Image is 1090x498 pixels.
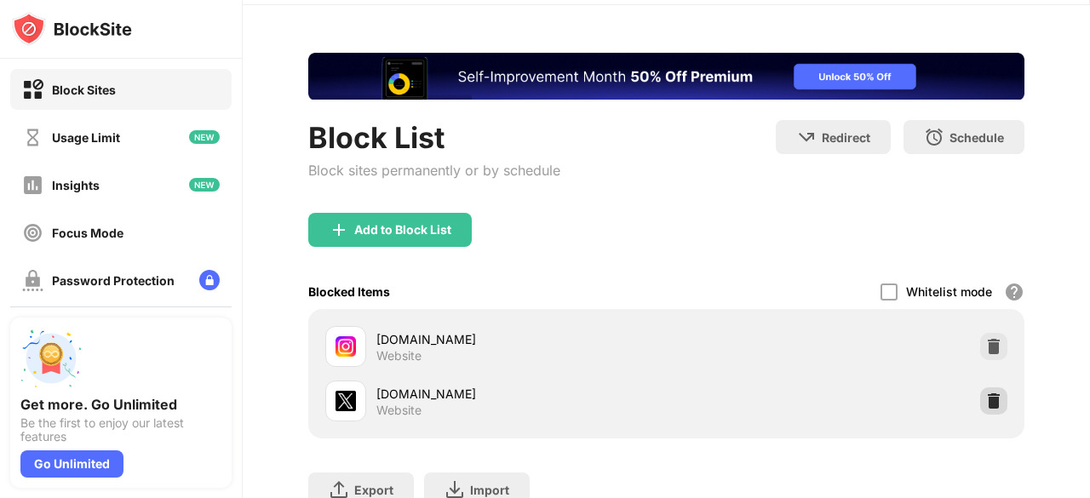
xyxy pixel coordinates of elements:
img: logo-blocksite.svg [12,12,132,46]
img: lock-menu.svg [199,270,220,290]
div: Block Sites [52,83,116,97]
div: Schedule [949,130,1004,145]
img: password-protection-off.svg [22,270,43,291]
div: Be the first to enjoy our latest features [20,416,221,444]
div: [DOMAIN_NAME] [376,385,667,403]
div: Import [470,483,509,497]
div: Insights [52,178,100,192]
div: Password Protection [52,273,175,288]
img: push-unlimited.svg [20,328,82,389]
div: Focus Mode [52,226,123,240]
div: Website [376,348,422,363]
div: Go Unlimited [20,450,123,478]
div: Usage Limit [52,130,120,145]
div: Export [354,483,393,497]
div: Add to Block List [354,223,451,237]
div: Website [376,403,422,418]
div: [DOMAIN_NAME] [376,330,667,348]
iframe: Banner [308,53,1024,100]
div: Whitelist mode [906,284,992,299]
div: Blocked Items [308,284,390,299]
img: new-icon.svg [189,178,220,192]
div: Get more. Go Unlimited [20,396,221,413]
div: Redirect [822,130,870,145]
img: focus-off.svg [22,222,43,243]
img: favicons [336,391,356,411]
div: Block List [308,120,560,155]
img: favicons [336,336,356,357]
div: Block sites permanently or by schedule [308,162,560,179]
img: new-icon.svg [189,130,220,144]
img: time-usage-off.svg [22,127,43,148]
img: insights-off.svg [22,175,43,196]
img: block-on.svg [22,79,43,100]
